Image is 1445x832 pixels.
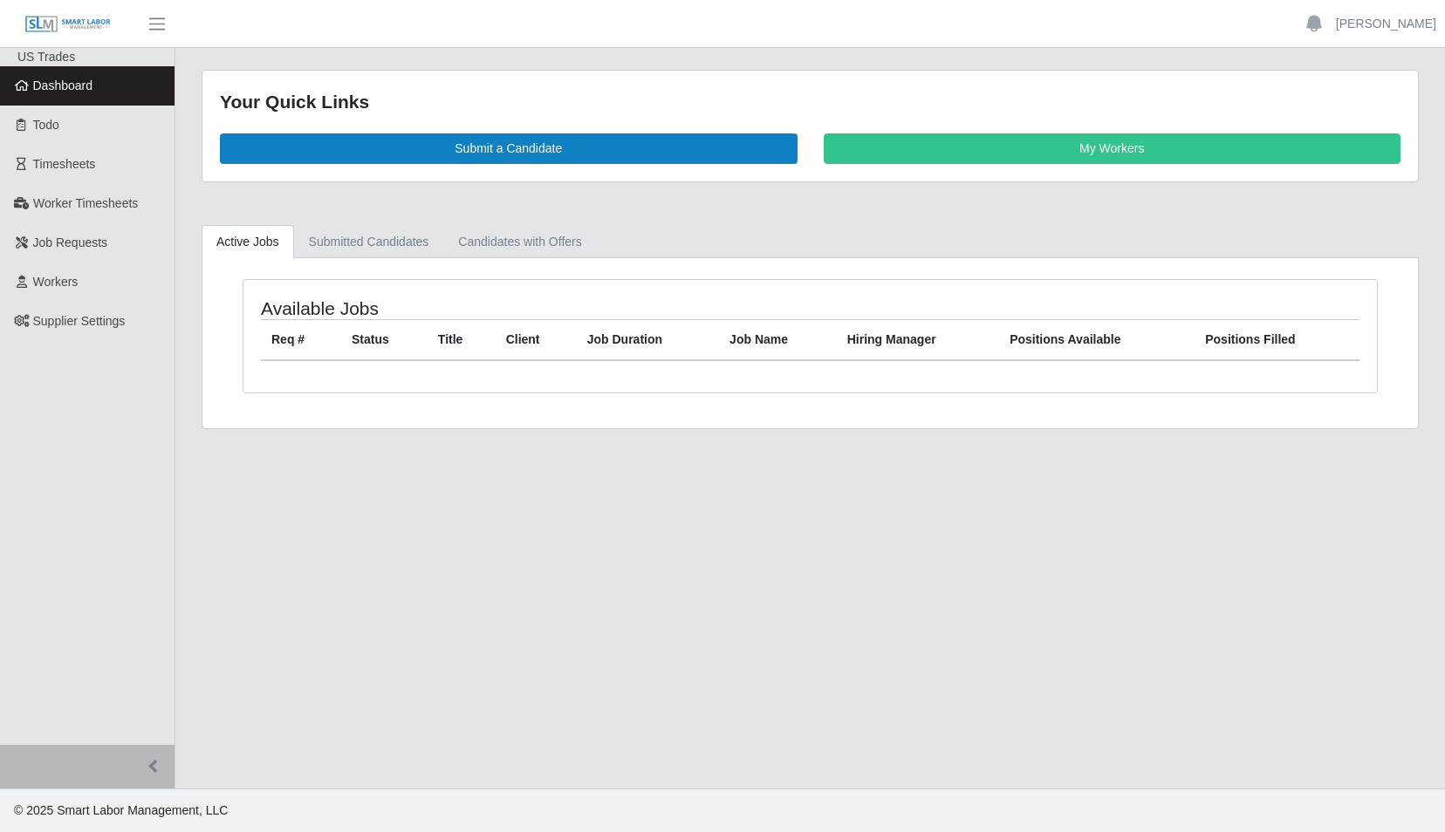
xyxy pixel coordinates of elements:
[1336,15,1436,33] a: [PERSON_NAME]
[33,78,93,92] span: Dashboard
[1195,319,1359,360] th: Positions Filled
[341,319,428,360] th: Status
[220,88,1400,116] div: Your Quick Links
[294,225,444,259] a: Submitted Candidates
[428,319,496,360] th: Title
[443,225,596,259] a: Candidates with Offers
[33,118,59,132] span: Todo
[33,235,108,249] span: Job Requests
[261,297,703,319] h4: Available Jobs
[33,314,126,328] span: Supplier Settings
[33,196,138,210] span: Worker Timesheets
[719,319,837,360] th: Job Name
[14,803,228,817] span: © 2025 Smart Labor Management, LLC
[33,275,79,289] span: Workers
[33,157,96,171] span: Timesheets
[999,319,1195,360] th: Positions Available
[24,15,112,34] img: SLM Logo
[202,225,294,259] a: Active Jobs
[261,319,341,360] th: Req #
[837,319,999,360] th: Hiring Manager
[577,319,719,360] th: Job Duration
[220,133,798,164] a: Submit a Candidate
[496,319,577,360] th: Client
[17,50,75,64] span: US Trades
[824,133,1401,164] a: My Workers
